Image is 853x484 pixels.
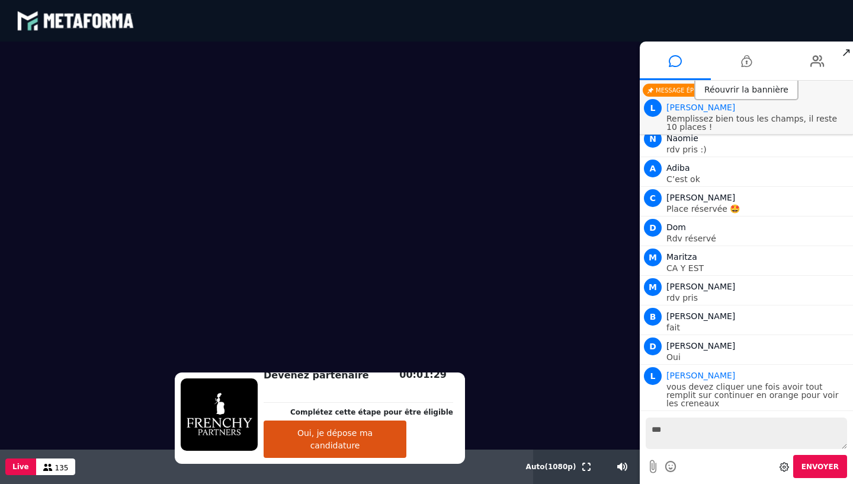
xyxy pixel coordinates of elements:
span: [PERSON_NAME] [666,193,735,202]
span: Auto ( 1080 p) [526,463,576,471]
p: Complétez cette étape pour être éligible [290,407,453,418]
h2: Devenez partenaire [264,368,453,383]
span: Naomie [666,133,698,143]
span: D [644,337,662,355]
button: Envoyer [793,455,847,478]
button: Live [5,458,36,475]
span: Envoyer [801,463,839,471]
span: 135 [55,464,69,472]
button: Auto(1080p) [524,450,579,484]
span: [PERSON_NAME] [666,311,735,321]
span: ↗ [839,42,853,63]
p: vous devez cliquer une fois avoir tout remplit sur continuer en orange pour voir les creneaux [666,383,850,407]
p: Rdv réservé [666,234,850,243]
span: Maritza [666,252,697,262]
span: 00:01:29 [399,369,447,380]
span: [PERSON_NAME] [666,282,735,291]
span: Adiba [666,163,690,173]
p: rdv pris :) [666,145,850,154]
p: rdv pris [666,294,850,302]
p: CA Y EST [666,264,850,272]
span: L [644,367,662,385]
p: C’est ok [666,175,850,183]
span: B [644,308,662,326]
p: Oui [666,353,850,361]
img: 1758176636418-X90kMVC3nBIL3z60WzofmoLaWTDHBoMX.png [181,378,258,451]
span: M [644,249,662,266]
button: Oui, je dépose ma candidature [264,421,406,458]
span: N [644,130,662,148]
p: Remplissez bien tous les champs, il reste 10 places ! [666,114,850,131]
span: Dom [666,222,686,232]
span: Animateur [666,371,735,380]
p: Place réservée 🤩 [666,205,850,213]
div: Réouvrir la bannière [694,81,799,100]
span: M [644,278,662,296]
span: Animateur [666,103,735,112]
p: fait [666,323,850,332]
span: D [644,219,662,237]
span: A [644,160,662,177]
span: C [644,189,662,207]
span: [PERSON_NAME] [666,341,735,351]
span: L [644,99,662,117]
